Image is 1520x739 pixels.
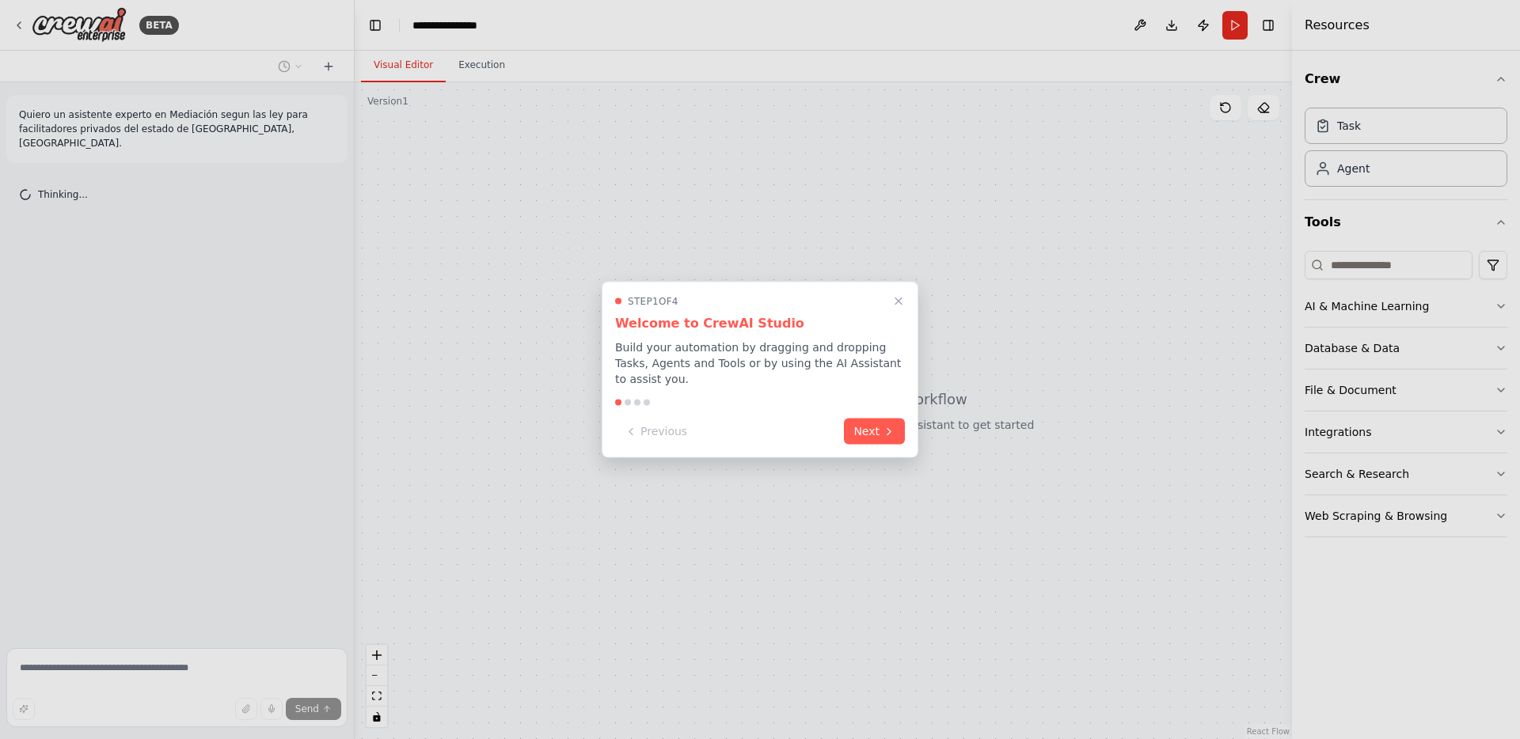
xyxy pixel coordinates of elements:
[615,339,905,387] p: Build your automation by dragging and dropping Tasks, Agents and Tools or by using the AI Assista...
[615,314,905,333] h3: Welcome to CrewAI Studio
[364,14,386,36] button: Hide left sidebar
[628,295,678,308] span: Step 1 of 4
[889,292,908,311] button: Close walkthrough
[615,419,697,445] button: Previous
[844,419,905,445] button: Next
